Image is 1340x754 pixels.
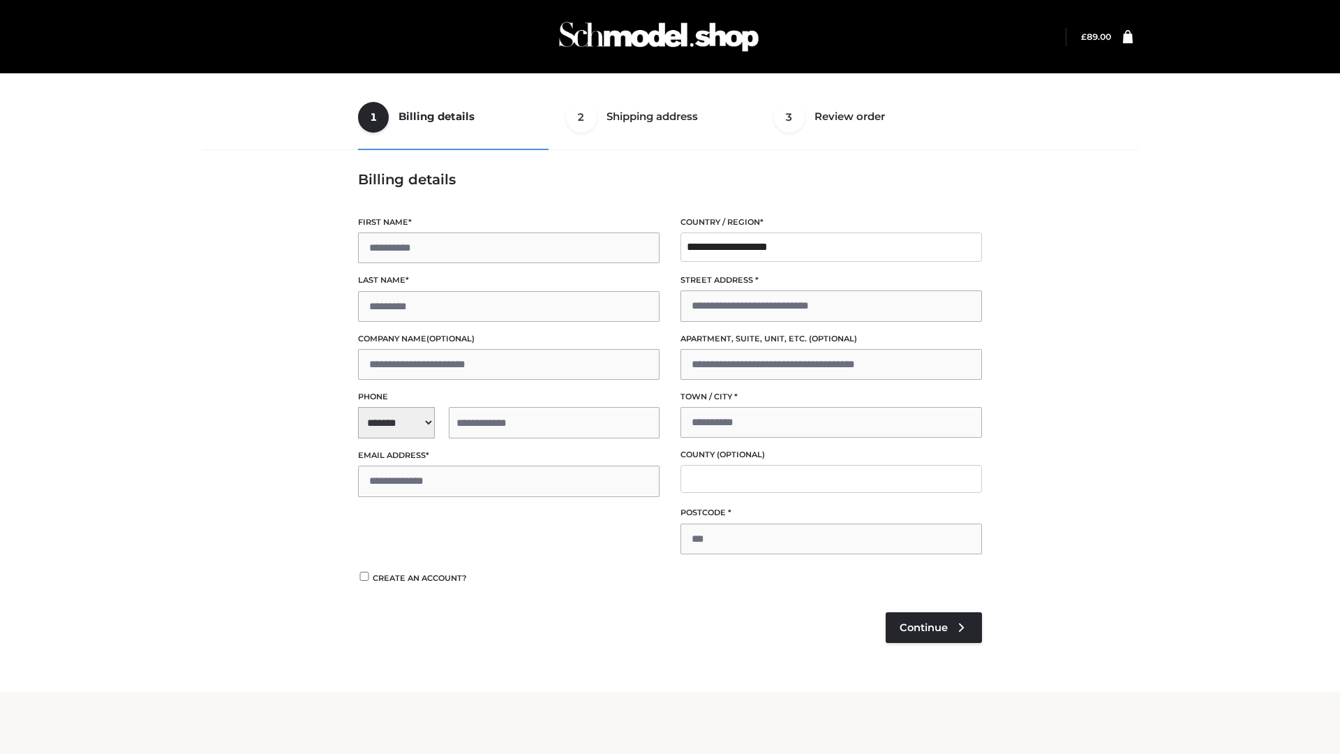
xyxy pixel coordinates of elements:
[680,216,982,229] label: Country / Region
[358,274,660,287] label: Last name
[426,334,475,343] span: (optional)
[886,612,982,643] a: Continue
[358,216,660,229] label: First name
[717,450,765,459] span: (optional)
[358,390,660,404] label: Phone
[1081,31,1087,42] span: £
[358,449,660,462] label: Email address
[358,572,371,581] input: Create an account?
[1081,31,1111,42] bdi: 89.00
[680,332,982,346] label: Apartment, suite, unit, etc.
[1081,31,1111,42] a: £89.00
[554,9,764,64] img: Schmodel Admin 964
[680,390,982,404] label: Town / City
[358,171,982,188] h3: Billing details
[373,573,467,583] span: Create an account?
[809,334,857,343] span: (optional)
[680,448,982,461] label: County
[680,274,982,287] label: Street address
[900,621,948,634] span: Continue
[358,332,660,346] label: Company name
[680,506,982,519] label: Postcode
